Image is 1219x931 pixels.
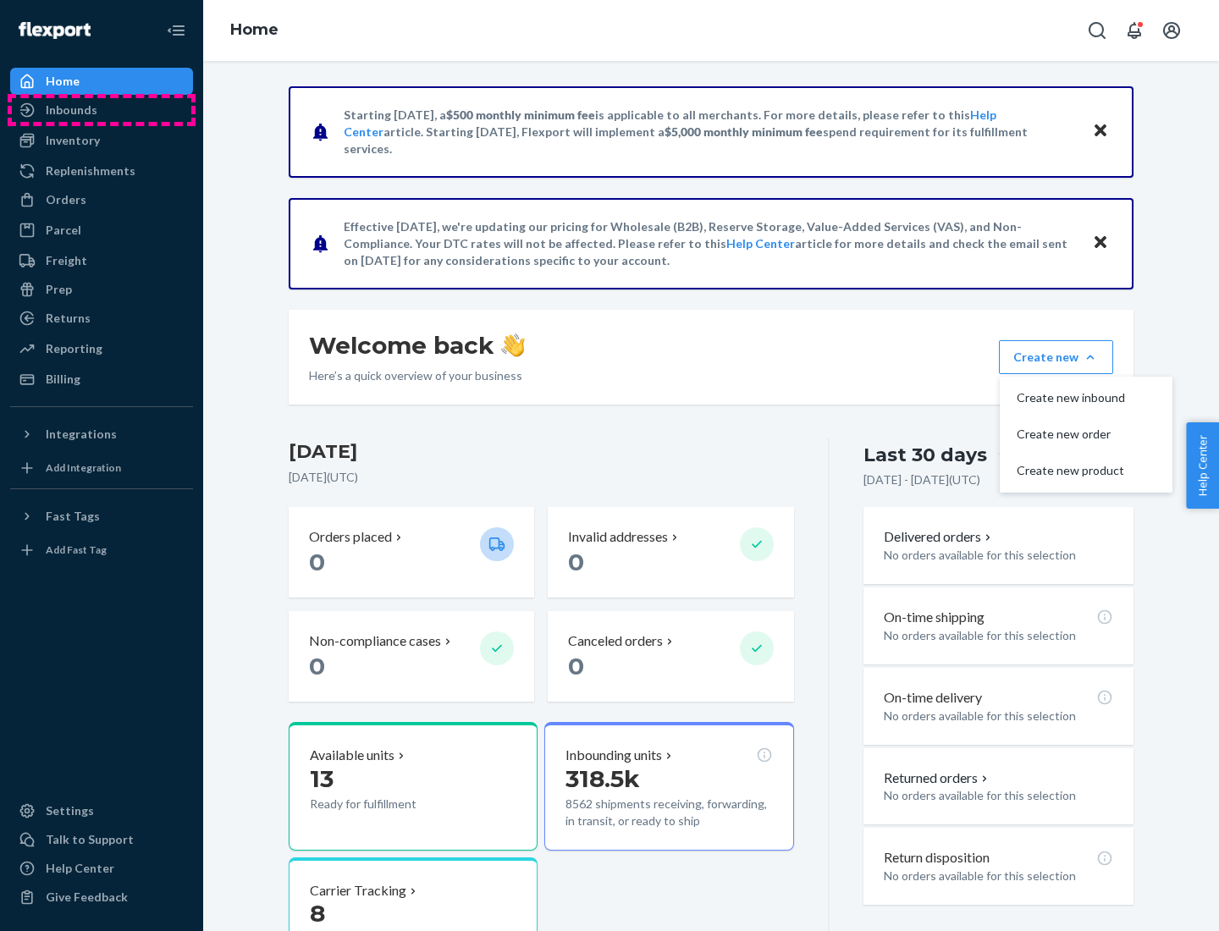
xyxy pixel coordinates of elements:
[10,826,193,853] a: Talk to Support
[344,218,1076,269] p: Effective [DATE], we're updating our pricing for Wholesale (B2B), Reserve Storage, Value-Added Se...
[544,722,793,851] button: Inbounding units318.5k8562 shipments receiving, forwarding, in transit, or ready to ship
[217,6,292,55] ol: breadcrumbs
[863,442,987,468] div: Last 30 days
[884,708,1113,724] p: No orders available for this selection
[884,768,991,788] button: Returned orders
[309,367,525,384] p: Here’s a quick overview of your business
[10,884,193,911] button: Give Feedback
[309,548,325,576] span: 0
[10,217,193,244] a: Parcel
[310,746,394,765] p: Available units
[10,96,193,124] a: Inbounds
[568,527,668,547] p: Invalid addresses
[46,132,100,149] div: Inventory
[46,281,72,298] div: Prep
[1003,453,1169,489] button: Create new product
[10,68,193,95] a: Home
[159,14,193,47] button: Close Navigation
[46,102,97,118] div: Inbounds
[46,222,81,239] div: Parcel
[10,537,193,564] a: Add Fast Tag
[565,746,662,765] p: Inbounding units
[46,310,91,327] div: Returns
[310,764,334,793] span: 13
[1186,422,1219,509] button: Help Center
[568,548,584,576] span: 0
[10,276,193,303] a: Prep
[884,787,1113,804] p: No orders available for this selection
[309,330,525,361] h1: Welcome back
[884,688,982,708] p: On-time delivery
[46,371,80,388] div: Billing
[1080,14,1114,47] button: Open Search Box
[289,469,794,486] p: [DATE] ( UTC )
[568,652,584,680] span: 0
[309,631,441,651] p: Non-compliance cases
[446,107,595,122] span: $500 monthly minimum fee
[46,73,80,90] div: Home
[46,460,121,475] div: Add Integration
[310,899,325,928] span: 8
[10,855,193,882] a: Help Center
[1003,416,1169,453] button: Create new order
[548,611,793,702] button: Canceled orders 0
[863,471,980,488] p: [DATE] - [DATE] ( UTC )
[46,340,102,357] div: Reporting
[289,722,538,851] button: Available units13Ready for fulfillment
[310,881,406,901] p: Carrier Tracking
[46,426,117,443] div: Integrations
[1117,14,1151,47] button: Open notifications
[1003,380,1169,416] button: Create new inbound
[884,627,1113,644] p: No orders available for this selection
[309,527,392,547] p: Orders placed
[310,796,466,813] p: Ready for fulfillment
[565,764,640,793] span: 318.5k
[10,157,193,185] a: Replenishments
[46,802,94,819] div: Settings
[999,340,1113,374] button: Create newCreate new inboundCreate new orderCreate new product
[565,796,772,829] p: 8562 shipments receiving, forwarding, in transit, or ready to ship
[548,507,793,598] button: Invalid addresses 0
[726,236,795,251] a: Help Center
[884,848,990,868] p: Return disposition
[46,252,87,269] div: Freight
[46,508,100,525] div: Fast Tags
[10,335,193,362] a: Reporting
[46,163,135,179] div: Replenishments
[46,860,114,877] div: Help Center
[1155,14,1189,47] button: Open account menu
[289,438,794,465] h3: [DATE]
[10,305,193,332] a: Returns
[19,22,91,39] img: Flexport logo
[10,127,193,154] a: Inventory
[884,527,995,547] button: Delivered orders
[884,608,985,627] p: On-time shipping
[46,543,107,557] div: Add Fast Tag
[46,889,128,906] div: Give Feedback
[309,652,325,680] span: 0
[10,503,193,530] button: Fast Tags
[1017,465,1125,477] span: Create new product
[568,631,663,651] p: Canceled orders
[1017,428,1125,440] span: Create new order
[10,454,193,482] a: Add Integration
[10,247,193,274] a: Freight
[10,421,193,448] button: Integrations
[10,186,193,213] a: Orders
[46,191,86,208] div: Orders
[1017,392,1125,404] span: Create new inbound
[10,797,193,824] a: Settings
[46,831,134,848] div: Talk to Support
[665,124,823,139] span: $5,000 monthly minimum fee
[1089,231,1111,256] button: Close
[884,547,1113,564] p: No orders available for this selection
[289,507,534,598] button: Orders placed 0
[230,20,279,39] a: Home
[501,333,525,357] img: hand-wave emoji
[1089,119,1111,144] button: Close
[344,107,1076,157] p: Starting [DATE], a is applicable to all merchants. For more details, please refer to this article...
[10,366,193,393] a: Billing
